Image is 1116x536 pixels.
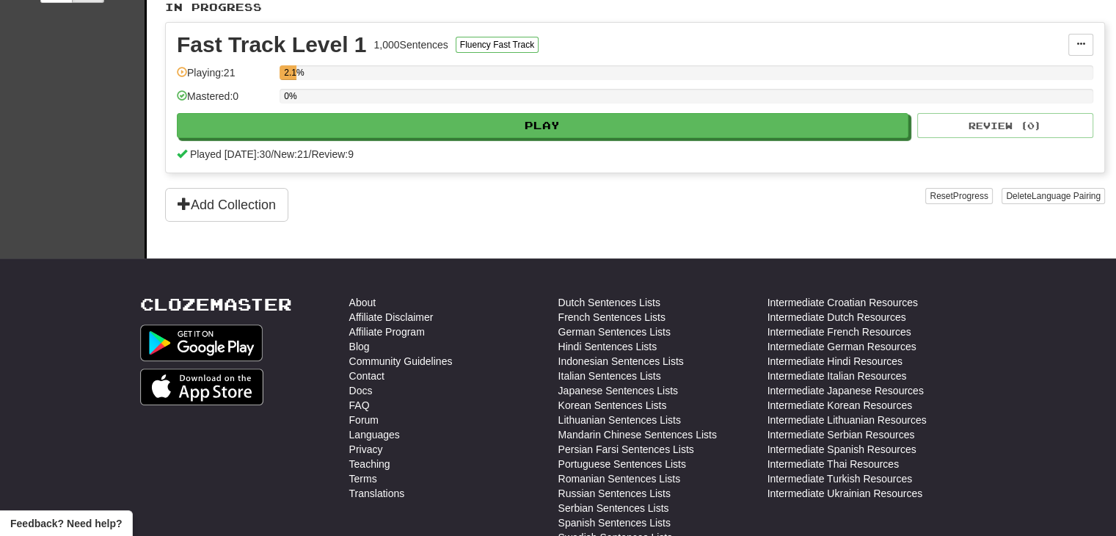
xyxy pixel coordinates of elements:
[558,486,671,501] a: Russian Sentences Lists
[558,310,665,325] a: French Sentences Lists
[767,427,915,442] a: Intermediate Serbian Resources
[558,471,681,486] a: Romanian Sentences Lists
[558,515,671,530] a: Spanish Sentences Lists
[1032,191,1101,201] span: Language Pairing
[558,501,669,515] a: Serbian Sentences Lists
[349,369,384,383] a: Contact
[767,486,923,501] a: Intermediate Ukrainian Resources
[349,295,376,310] a: About
[558,413,681,427] a: Lithuanian Sentences Lists
[767,310,906,325] a: Intermediate Dutch Resources
[925,188,992,204] button: ResetProgress
[140,295,292,314] a: Clozemaster
[767,354,902,369] a: Intermediate Hindi Resources
[349,442,383,457] a: Privacy
[558,295,660,310] a: Dutch Sentences Lists
[349,471,377,486] a: Terms
[558,339,657,354] a: Hindi Sentences Lists
[311,148,354,160] span: Review: 9
[140,369,264,405] img: Get it on App Store
[349,457,390,471] a: Teaching
[349,398,370,413] a: FAQ
[456,37,539,53] button: Fluency Fast Track
[177,113,908,138] button: Play
[767,457,900,471] a: Intermediate Thai Resources
[349,413,379,427] a: Forum
[558,442,694,457] a: Persian Farsi Sentences Lists
[309,148,312,160] span: /
[349,427,400,442] a: Languages
[767,369,907,383] a: Intermediate Italian Resources
[558,325,671,339] a: German Sentences Lists
[767,325,911,339] a: Intermediate French Resources
[165,188,288,222] button: Add Collection
[1002,188,1105,204] button: DeleteLanguage Pairing
[274,148,308,160] span: New: 21
[10,516,122,531] span: Open feedback widget
[558,398,667,413] a: Korean Sentences Lists
[767,383,924,398] a: Intermediate Japanese Resources
[374,37,448,52] div: 1,000 Sentences
[917,113,1093,138] button: Review (0)
[767,471,913,486] a: Intermediate Turkish Resources
[767,295,918,310] a: Intermediate Croatian Resources
[767,442,916,457] a: Intermediate Spanish Resources
[349,339,370,354] a: Blog
[558,369,661,383] a: Italian Sentences Lists
[767,339,916,354] a: Intermediate German Resources
[349,310,434,325] a: Affiliate Disclaimer
[349,486,405,501] a: Translations
[177,65,272,90] div: Playing: 21
[558,427,717,442] a: Mandarin Chinese Sentences Lists
[140,325,263,361] img: Get it on Google Play
[558,383,678,398] a: Japanese Sentences Lists
[953,191,988,201] span: Progress
[558,354,684,369] a: Indonesian Sentences Lists
[271,148,274,160] span: /
[349,383,373,398] a: Docs
[177,89,272,113] div: Mastered: 0
[177,34,367,56] div: Fast Track Level 1
[349,354,453,369] a: Community Guidelines
[558,457,686,471] a: Portuguese Sentences Lists
[284,65,296,80] div: 2.1%
[349,325,425,339] a: Affiliate Program
[767,398,913,413] a: Intermediate Korean Resources
[767,413,927,427] a: Intermediate Lithuanian Resources
[190,148,271,160] span: Played [DATE]: 30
